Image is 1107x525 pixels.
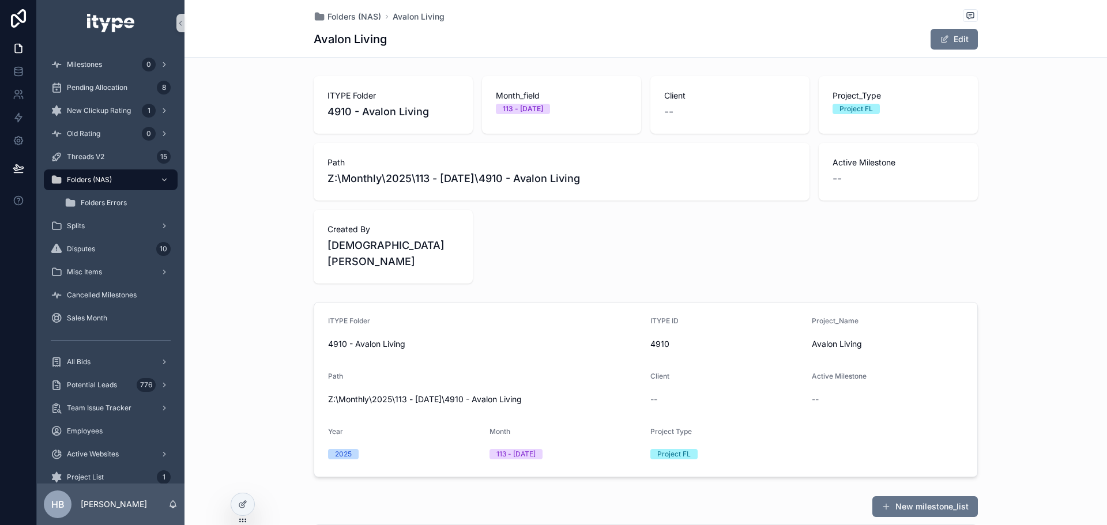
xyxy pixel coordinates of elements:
[67,314,107,323] span: Sales Month
[650,427,692,436] span: Project Type
[328,427,343,436] span: Year
[664,90,796,101] span: Client
[327,11,381,22] span: Folders (NAS)
[67,175,112,184] span: Folders (NAS)
[44,308,178,328] a: Sales Month
[327,90,459,101] span: ITYPE Folder
[44,467,178,488] a: Project List1
[664,104,673,120] span: --
[67,60,102,69] span: Milestones
[44,421,178,441] a: Employees
[44,100,178,121] a: New Clickup Rating1
[67,106,131,115] span: New Clickup Rating
[44,146,178,167] a: Threads V215
[839,104,873,114] div: Project FL
[44,54,178,75] a: Milestones0
[67,473,104,482] span: Project List
[44,262,178,282] a: Misc Items
[650,316,679,325] span: ITYPE ID
[44,375,178,395] a: Potential Leads776
[833,171,842,187] span: --
[87,14,134,32] img: App logo
[67,357,91,367] span: All Bids
[142,127,156,141] div: 0
[157,150,171,164] div: 15
[81,498,147,510] p: [PERSON_NAME]
[44,77,178,98] a: Pending Allocation8
[812,338,964,350] span: Avalon Living
[496,449,536,459] div: 113 - [DATE]
[67,380,117,390] span: Potential Leads
[67,244,95,254] span: Disputes
[335,449,352,459] div: 2025
[142,58,156,71] div: 0
[44,285,178,305] a: Cancelled Milestones
[67,152,104,161] span: Threads V2
[44,123,178,144] a: Old Rating0
[67,129,100,138] span: Old Rating
[650,394,657,405] span: --
[833,90,964,101] span: Project_Type
[137,378,156,392] div: 776
[812,316,859,325] span: Project_Name
[833,157,964,168] span: Active Milestone
[490,427,510,436] span: Month
[872,496,978,517] button: New milestone_list
[67,403,131,413] span: Team Issue Tracker
[328,316,370,325] span: ITYPE Folder
[157,470,171,484] div: 1
[327,237,459,270] span: [DEMOGRAPHIC_DATA][PERSON_NAME]
[37,46,184,484] div: scrollable content
[327,104,459,120] span: 4910 - Avalon Living
[650,372,669,380] span: Client
[44,216,178,236] a: Splits
[51,497,65,511] span: HB
[67,221,85,231] span: Splits
[657,449,691,459] div: Project FL
[931,29,978,50] button: Edit
[67,267,102,277] span: Misc Items
[650,338,803,350] span: 4910
[44,352,178,372] a: All Bids
[44,169,178,190] a: Folders (NAS)
[157,81,171,95] div: 8
[503,104,543,114] div: 113 - [DATE]
[812,372,867,380] span: Active Milestone
[328,338,641,350] span: 4910 - Avalon Living
[58,192,178,213] a: Folders Errors
[328,372,343,380] span: Path
[327,157,796,168] span: Path
[327,224,459,235] span: Created By
[44,444,178,464] a: Active Websites
[67,83,127,92] span: Pending Allocation
[393,11,445,22] a: Avalon Living
[81,198,127,207] span: Folders Errors
[314,11,381,22] a: Folders (NAS)
[142,104,156,118] div: 1
[496,90,627,101] span: Month_field
[327,171,796,187] span: Z:\Monthly\2025\113 - [DATE]\4910 - Avalon Living
[314,31,387,47] h1: Avalon Living
[67,426,103,436] span: Employees
[44,398,178,418] a: Team Issue Tracker
[812,394,819,405] span: --
[328,394,641,405] span: Z:\Monthly\2025\113 - [DATE]\4910 - Avalon Living
[156,242,171,256] div: 10
[67,450,119,459] span: Active Websites
[67,290,137,300] span: Cancelled Milestones
[44,239,178,259] a: Disputes10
